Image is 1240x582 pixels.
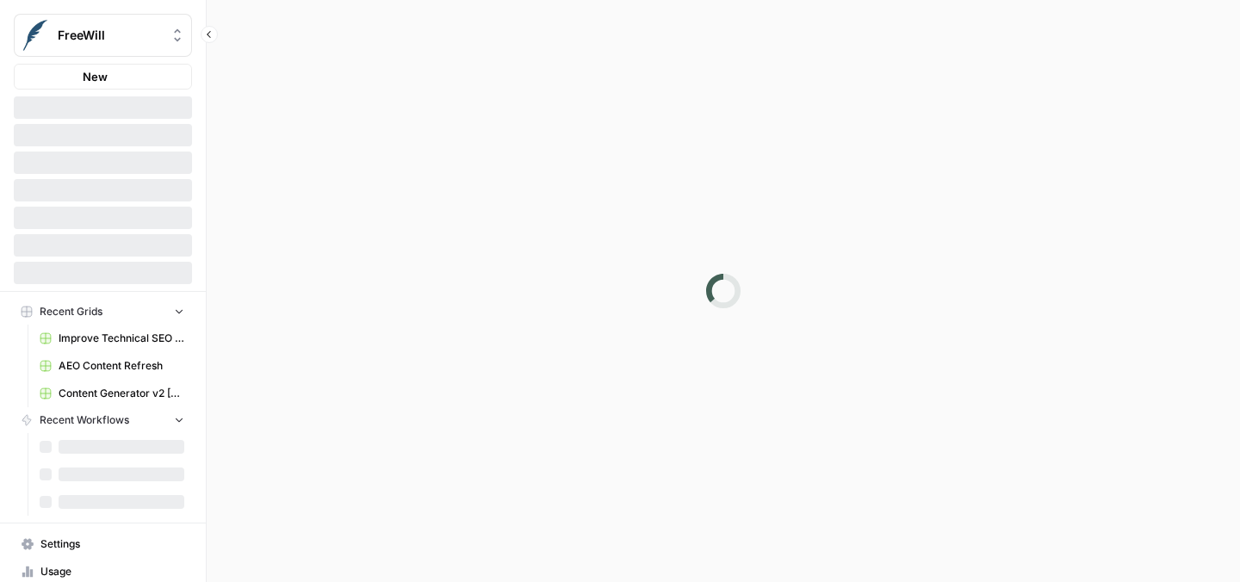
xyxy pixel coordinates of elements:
button: Workspace: FreeWill [14,14,192,57]
span: Recent Grids [40,304,102,319]
a: Improve Technical SEO for Page [32,325,192,352]
span: Settings [40,536,184,552]
button: Recent Grids [14,299,192,325]
span: AEO Content Refresh [59,358,184,374]
span: Usage [40,564,184,579]
span: New [83,68,108,85]
span: Content Generator v2 [DRAFT] Test [59,386,184,401]
button: Recent Workflows [14,407,192,433]
img: FreeWill Logo [20,20,51,51]
span: Improve Technical SEO for Page [59,331,184,346]
a: AEO Content Refresh [32,352,192,380]
span: Recent Workflows [40,412,129,428]
span: FreeWill [58,27,162,44]
button: New [14,64,192,90]
a: Content Generator v2 [DRAFT] Test [32,380,192,407]
a: Settings [14,530,192,558]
